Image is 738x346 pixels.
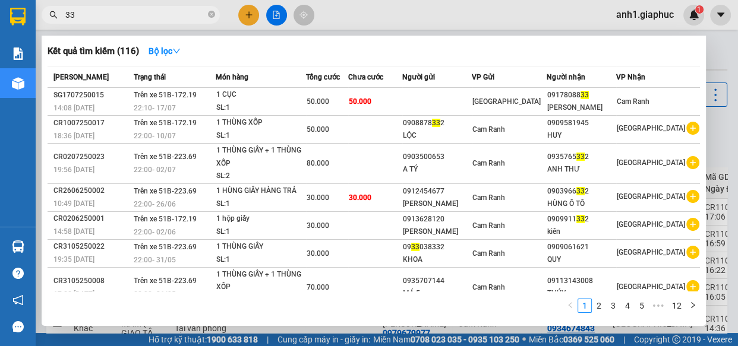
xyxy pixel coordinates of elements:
span: 22:00 - 10/07 [134,132,176,140]
span: 33 [411,243,420,251]
span: Cam Ranh [472,193,505,202]
span: close-circle [208,11,215,18]
div: HÙNG Ô TÔ [547,198,616,210]
span: 33 [576,153,585,161]
span: 14:58 [DATE] [53,227,94,236]
span: 33 [432,119,440,127]
div: MÁ 5 [403,287,471,300]
span: notification [12,294,24,306]
b: [PERSON_NAME] - Gửi khách hàng [73,17,118,114]
div: [PERSON_NAME] [403,198,471,210]
span: 22:00 - 02/06 [134,228,176,236]
span: Cam Ranh [472,125,505,134]
div: 1 CỤC [216,88,305,101]
div: SL: 1 [216,226,305,239]
div: 0908878 2 [403,117,471,129]
span: 30.000 [307,193,329,202]
div: 1 THÙNG GIẤY + 1 THÙNG XỐP [216,268,305,294]
img: solution-icon [12,47,24,60]
div: HUY [547,129,616,142]
span: 18:36 [DATE] [53,132,94,140]
span: message [12,321,24,332]
div: 0935765 2 [547,151,616,163]
span: plus-circle [686,218,699,231]
div: CR3105250008 [53,275,130,287]
span: 19:35 [DATE] [53,255,94,264]
div: 09178088 [547,89,616,101]
span: Món hàng [216,73,248,81]
span: 33 [576,187,585,195]
div: 1 THÙNG XỐP [216,116,305,129]
div: 09 038332 [403,241,471,253]
button: right [686,299,700,313]
button: Bộ lọcdown [139,42,190,61]
div: 0935707144 [403,275,471,287]
span: 14:08 [DATE] [53,104,94,112]
span: Trên xe 51B-223.69 [134,153,197,161]
div: 0909581945 [547,117,616,129]
b: [PERSON_NAME] - [PERSON_NAME] [15,77,67,194]
a: 4 [621,299,634,312]
span: 30.000 [349,193,371,202]
span: 17:22 [DATE] [53,290,94,298]
div: KHOA [403,253,471,266]
li: Previous Page [563,299,578,313]
a: 2 [592,299,605,312]
div: 0912454677 [403,185,471,198]
span: Trên xe 51B-223.69 [134,277,197,285]
div: CR0206250001 [53,212,130,225]
div: 1 THÙNG GIẤY + 1 THÙNG XỐP [216,144,305,170]
span: plus-circle [686,122,699,135]
div: ANH THƯ [547,163,616,176]
span: question-circle [12,268,24,279]
li: (c) 2017 [100,56,163,71]
button: left [563,299,578,313]
li: 4 [620,299,635,313]
div: 1 hộp giấy [216,212,305,226]
b: [DOMAIN_NAME] [100,45,163,55]
span: Cam Ranh [472,159,505,167]
span: Cam Ranh [617,97,649,106]
span: down [172,47,181,55]
img: logo-vxr [10,8,26,26]
div: SL: 1 [216,101,305,115]
div: SL: 1 [216,253,305,266]
input: Tìm tên, số ĐT hoặc mã đơn [65,8,206,21]
h3: Kết quả tìm kiếm ( 116 ) [48,45,139,58]
img: warehouse-icon [12,77,24,90]
div: 09113143008 [547,275,616,287]
span: left [567,301,574,309]
span: 50.000 [307,97,329,106]
span: 22:00 - 02/07 [134,166,176,174]
div: CR3105250022 [53,240,130,253]
span: VP Nhận [616,73,645,81]
span: Trên xe 51B-172.19 [134,91,197,99]
div: kiên [547,226,616,238]
span: 22:00 - 31/05 [134,256,176,264]
strong: Bộ lọc [149,46,181,56]
span: search [49,11,58,19]
span: Tổng cước [306,73,340,81]
div: SL: 2 [216,170,305,183]
div: SG1707250015 [53,89,130,101]
span: Trên xe 51B-172.19 [134,215,197,223]
div: 0909911 2 [547,213,616,226]
span: plus-circle [686,156,699,169]
img: warehouse-icon [12,240,24,253]
span: Cam Ranh [472,249,505,258]
span: 22:00 - 26/06 [134,200,176,208]
span: [GEOGRAPHIC_DATA] [617,282,685,291]
span: close-circle [208,9,215,21]
span: Trên xe 51B-172.19 [134,119,197,127]
span: [GEOGRAPHIC_DATA] [617,220,685,228]
a: 3 [607,299,620,312]
div: CR0207250023 [53,151,130,163]
li: 12 [668,299,686,313]
span: Trên xe 51B-223.69 [134,243,197,251]
div: SL: 1 [216,198,305,211]
img: logo.jpg [129,15,157,43]
div: CR2606250002 [53,185,130,197]
div: 0903500653 [403,151,471,163]
div: 1 HÙNG GIẤY HÀNG TRẢ [216,185,305,198]
div: 0913628120 [403,213,471,226]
